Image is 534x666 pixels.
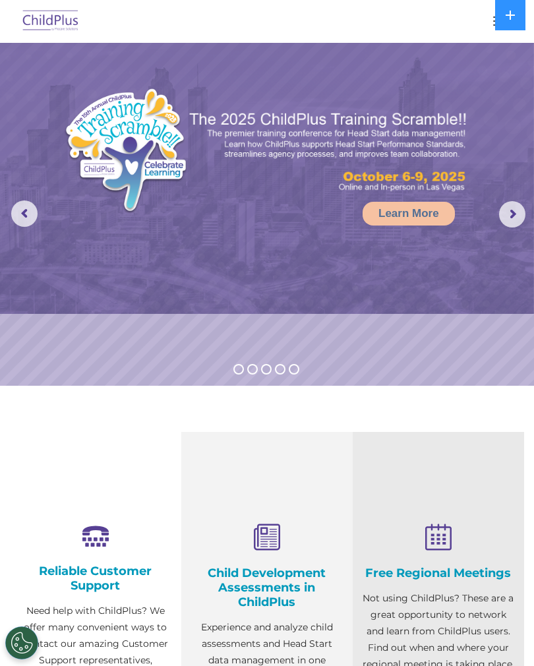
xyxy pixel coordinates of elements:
img: ChildPlus by Procare Solutions [20,6,82,37]
h4: Reliable Customer Support [20,564,171,593]
h4: Child Development Assessments in ChildPlus [191,566,343,609]
a: Learn More [363,202,455,226]
h4: Free Regional Meetings [363,566,514,580]
button: Cookies Settings [5,626,38,659]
